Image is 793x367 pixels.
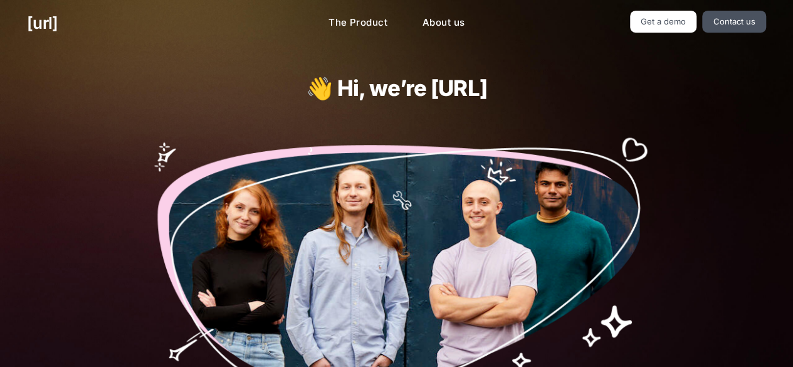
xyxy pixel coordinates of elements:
a: The Product [318,11,397,35]
a: About us [412,11,475,35]
a: Get a demo [630,11,697,33]
h1: 👋 Hi, we’re [URL] [191,76,601,100]
a: Contact us [702,11,766,33]
a: [URL] [27,11,58,35]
